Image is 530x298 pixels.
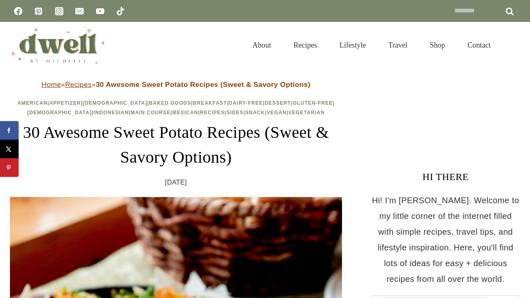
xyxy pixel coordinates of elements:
time: [DATE] [165,176,187,189]
a: Vegan [267,110,287,115]
a: Recipes [65,81,92,89]
h1: 30 Awesome Sweet Potato Recipes (Sweet & Savory Options) [10,120,342,170]
a: [DEMOGRAPHIC_DATA] [27,110,92,115]
span: | | | | | | | | | | | | | | | | [17,100,335,115]
a: Recipes [200,110,225,115]
a: Main Course [130,110,170,115]
a: TikTok [112,3,129,19]
a: Travel [377,31,419,60]
a: Pinterest [30,3,47,19]
img: DWELL by michelle [10,26,105,64]
a: Shop [419,31,456,60]
a: Breakfast [193,100,227,106]
a: YouTube [92,3,108,19]
a: Instagram [51,3,67,19]
p: Hi! I'm [PERSON_NAME]. Welcome to my little corner of the internet filled with simple recipes, tr... [371,192,520,287]
a: Dessert [265,100,291,106]
button: View Search Form [506,38,520,52]
a: [DEMOGRAPHIC_DATA] [83,100,147,106]
a: Sides [226,110,243,115]
a: Appetizer [49,100,81,106]
a: Mexican [172,110,198,115]
a: Indonesian [94,110,129,115]
a: Home [41,81,61,89]
a: About [241,31,282,60]
h3: HI THERE [371,169,520,184]
a: American [17,100,48,106]
a: Recipes [282,31,328,60]
a: Snack [245,110,265,115]
a: Contact [456,31,502,60]
span: » » [41,81,310,89]
a: Vegetarian [288,110,325,115]
a: Baked Goods [149,100,191,106]
a: Email [71,3,88,19]
a: Gluten-Free [293,100,332,106]
strong: 30 Awesome Sweet Potato Recipes (Sweet & Savory Options) [96,81,310,89]
a: Facebook [10,3,26,19]
nav: Primary Navigation [241,31,502,60]
a: Dairy-Free [229,100,263,106]
a: Lifestyle [328,31,377,60]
